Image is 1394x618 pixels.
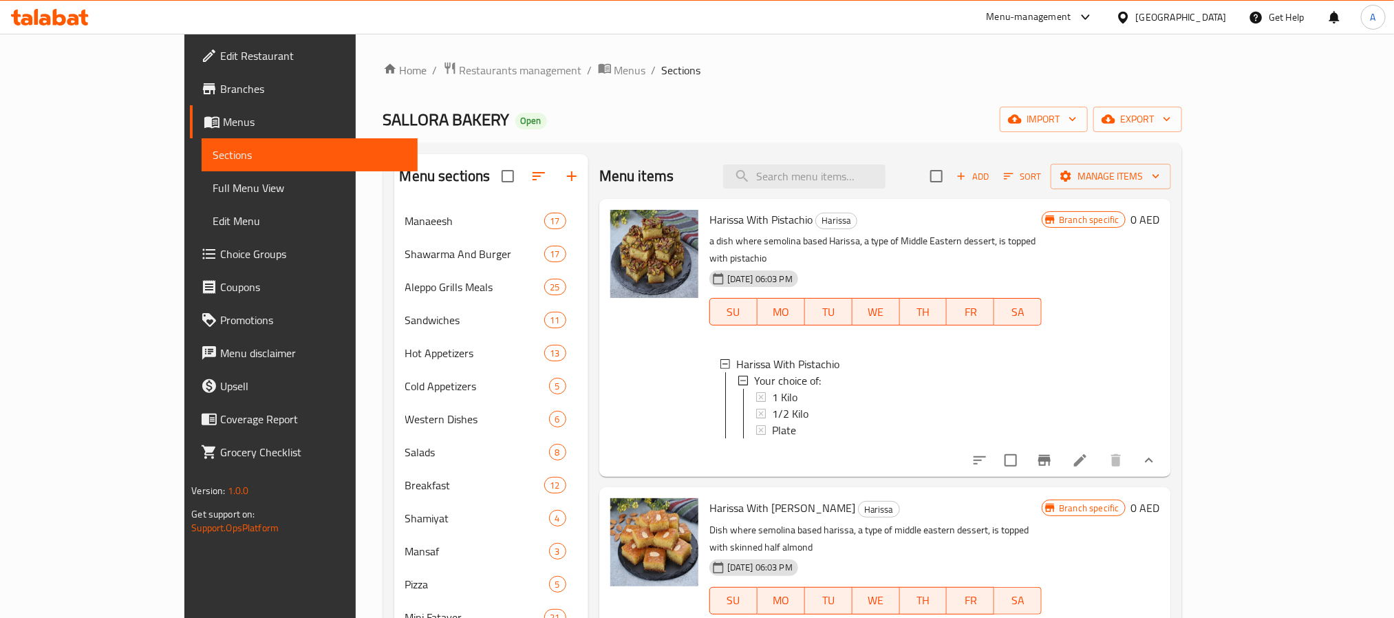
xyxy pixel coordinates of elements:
[952,302,989,322] span: FR
[858,501,900,518] div: Harissa
[1000,166,1045,187] button: Sort
[709,209,813,230] span: Harissa With Pistachio
[987,9,1071,25] div: Menu-management
[1104,111,1171,128] span: export
[213,213,406,229] span: Edit Menu
[544,345,566,361] div: items
[220,378,406,394] span: Upsell
[716,302,752,322] span: SU
[220,47,406,64] span: Edit Restaurant
[1136,10,1227,25] div: [GEOGRAPHIC_DATA]
[811,590,847,610] span: TU
[709,298,758,326] button: SU
[900,298,947,326] button: TH
[383,61,1182,79] nav: breadcrumb
[394,237,588,270] div: Shawarma And Burger17
[190,237,417,270] a: Choice Groups
[951,166,995,187] span: Add item
[544,246,566,262] div: items
[394,535,588,568] div: Mansaf3
[1072,452,1089,469] a: Edit menu item
[763,302,800,322] span: MO
[994,298,1042,326] button: SA
[202,204,417,237] a: Edit Menu
[213,147,406,163] span: Sections
[947,298,994,326] button: FR
[405,345,544,361] span: Hot Appetizers
[1000,590,1036,610] span: SA
[922,162,951,191] span: Select section
[550,512,566,525] span: 4
[394,502,588,535] div: Shamiyat4
[202,171,417,204] a: Full Menu View
[709,498,855,518] span: Harissa With [PERSON_NAME]
[405,576,549,593] span: Pizza
[220,312,406,328] span: Promotions
[191,482,225,500] span: Version:
[405,411,549,427] span: Western Dishes
[433,62,438,78] li: /
[220,345,406,361] span: Menu disclaimer
[996,446,1025,475] span: Select to update
[1141,452,1157,469] svg: Show Choices
[405,543,549,560] span: Mansaf
[191,505,255,523] span: Get support on:
[709,233,1042,267] p: a dish where semolina based Harissa, a type of Middle Eastern dessert, is topped with pistachio
[220,444,406,460] span: Grocery Checklist
[405,312,544,328] span: Sandwiches
[550,446,566,459] span: 8
[763,590,800,610] span: MO
[190,105,417,138] a: Menus
[709,522,1042,556] p: Dish where semolina based harissa, a type of middle eastern dessert, is topped with skinned half ...
[522,160,555,193] span: Sort sections
[190,370,417,403] a: Upsell
[859,502,899,518] span: Harissa
[405,246,544,262] span: Shawarma And Burger
[1028,444,1061,477] button: Branch-specific-item
[220,279,406,295] span: Coupons
[599,166,674,187] h2: Menu items
[598,61,646,79] a: Menus
[405,378,549,394] span: Cold Appetizers
[1100,444,1133,477] button: delete
[994,587,1042,615] button: SA
[443,61,582,79] a: Restaurants management
[805,298,853,326] button: TU
[1053,502,1124,515] span: Branch specific
[394,568,588,601] div: Pizza5
[954,169,991,184] span: Add
[662,62,701,78] span: Sections
[772,422,796,438] span: Plate
[405,279,544,295] span: Aleppo Grills Meals
[716,590,752,610] span: SU
[555,160,588,193] button: Add section
[405,477,544,493] span: Breakfast
[815,213,857,229] div: Harissa
[515,113,547,129] div: Open
[394,204,588,237] div: Manaeesh17
[405,510,549,526] span: Shamiyat
[588,62,592,78] li: /
[900,587,947,615] button: TH
[545,479,566,492] span: 12
[493,162,522,191] span: Select all sections
[1093,107,1182,132] button: export
[754,372,821,389] span: Your choice of:
[858,302,894,322] span: WE
[549,576,566,593] div: items
[758,587,805,615] button: MO
[394,436,588,469] div: Salads8
[394,370,588,403] div: Cold Appetizers5
[405,213,544,229] span: Manaeesh
[405,444,549,460] div: Salads
[545,215,566,228] span: 17
[545,248,566,261] span: 17
[394,469,588,502] div: Breakfast12
[805,587,853,615] button: TU
[722,273,798,286] span: [DATE] 06:03 PM
[1062,168,1160,185] span: Manage items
